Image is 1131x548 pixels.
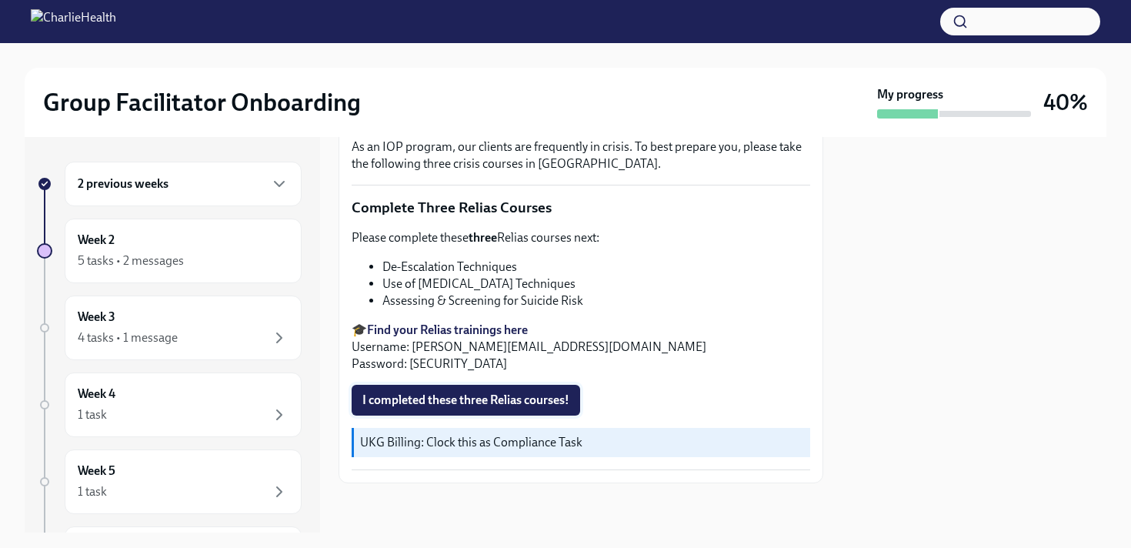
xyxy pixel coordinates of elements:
button: I completed these three Relias courses! [352,385,580,416]
h6: Week 4 [78,386,115,403]
a: Week 51 task [37,449,302,514]
li: Assessing & Screening for Suicide Risk [382,292,810,309]
a: Week 41 task [37,373,302,437]
div: 4 tasks • 1 message [78,329,178,346]
p: As an IOP program, our clients are frequently in crisis. To best prepare you, please take the fol... [352,139,810,172]
a: Week 25 tasks • 2 messages [37,219,302,283]
strong: three [469,230,497,245]
li: Use of [MEDICAL_DATA] Techniques [382,276,810,292]
h2: Group Facilitator Onboarding [43,87,361,118]
div: 1 task [78,483,107,500]
h6: 2 previous weeks [78,175,168,192]
strong: My progress [877,86,943,103]
div: 2 previous weeks [65,162,302,206]
h3: 40% [1043,89,1088,116]
p: Please complete these Relias courses next: [352,229,810,246]
h6: Week 2 [78,232,115,249]
p: UKG Billing: Clock this as Compliance Task [360,434,804,451]
p: Complete Three Relias Courses [352,198,810,218]
div: 1 task [78,406,107,423]
img: CharlieHealth [31,9,116,34]
a: Week 34 tasks • 1 message [37,296,302,360]
h6: Week 5 [78,463,115,479]
li: De-Escalation Techniques [382,259,810,276]
p: 🎓 Username: [PERSON_NAME][EMAIL_ADDRESS][DOMAIN_NAME] Password: [SECURITY_DATA] [352,322,810,373]
div: 5 tasks • 2 messages [78,252,184,269]
a: Find your Relias trainings here [367,322,528,337]
span: I completed these three Relias courses! [362,393,569,408]
h6: Week 3 [78,309,115,326]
